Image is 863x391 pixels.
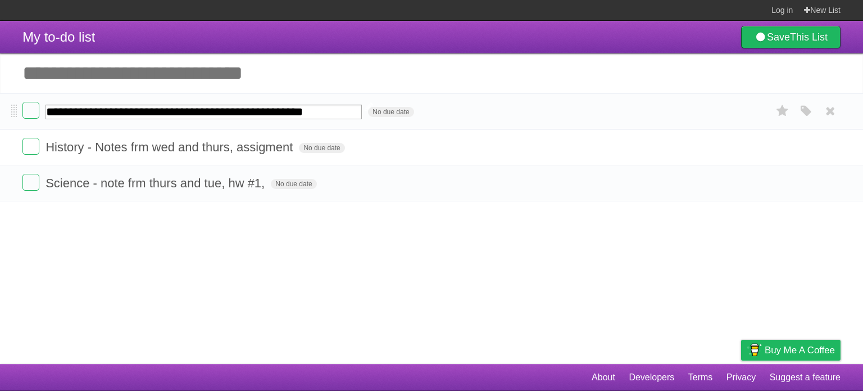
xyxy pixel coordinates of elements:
span: No due date [271,179,316,189]
label: Done [22,174,39,191]
a: SaveThis List [741,26,841,48]
a: Privacy [726,367,756,388]
span: No due date [368,107,414,117]
b: This List [790,32,828,43]
span: Buy me a coffee [765,340,835,360]
img: Buy me a coffee [747,340,762,359]
span: My to-do list [22,29,95,44]
a: About [592,367,615,388]
span: History - Notes frm wed and thurs, assigment [46,140,296,154]
a: Suggest a feature [770,367,841,388]
span: Science - note frm thurs and tue, hw #1, [46,176,267,190]
label: Star task [772,102,793,120]
label: Done [22,138,39,155]
span: No due date [299,143,344,153]
label: Done [22,102,39,119]
a: Developers [629,367,674,388]
a: Buy me a coffee [741,340,841,361]
a: Terms [688,367,713,388]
